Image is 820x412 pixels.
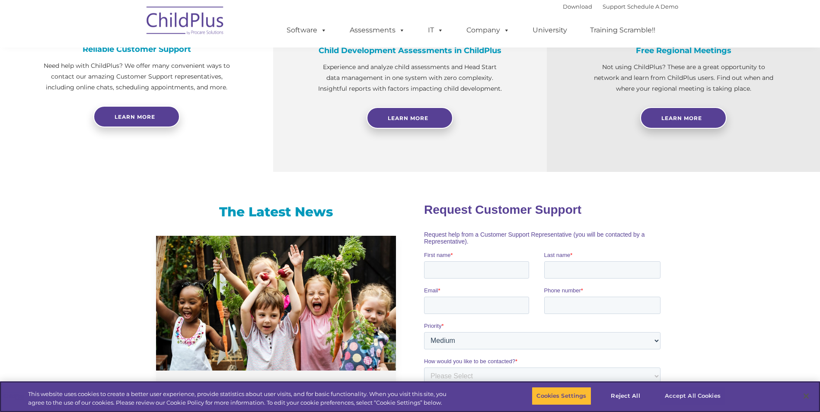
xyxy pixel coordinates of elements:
[661,115,702,121] span: Learn More
[142,0,229,44] img: ChildPlus by Procare Solutions
[156,236,396,371] a: eBook: Empowering Head Start Programs with Technology: The ChildPlus Advantage
[316,62,503,94] p: Experience and analyze child assessments and Head Start data management in one system with zero c...
[156,203,396,221] h3: The Latest News
[640,107,727,129] a: Learn More
[316,46,503,55] h4: Child Development Assessments in ChildPlus
[115,114,155,120] span: Learn more
[28,390,451,407] div: This website uses cookies to create a better user experience, provide statistics about user visit...
[367,107,453,129] a: Learn More
[590,46,777,55] h4: Free Regional Meetings
[599,387,653,405] button: Reject All
[563,3,678,10] font: |
[278,22,335,39] a: Software
[43,44,230,54] h4: Reliable Customer Support
[419,22,452,39] a: IT
[524,22,576,39] a: University
[388,115,428,121] span: Learn More
[660,387,725,405] button: Accept All Cookies
[603,3,625,10] a: Support
[341,22,414,39] a: Assessments
[532,387,591,405] button: Cookies Settings
[627,3,678,10] a: Schedule A Demo
[563,3,592,10] a: Download
[581,22,664,39] a: Training Scramble!!
[458,22,518,39] a: Company
[797,387,816,406] button: Close
[590,62,777,94] p: Not using ChildPlus? These are a great opportunity to network and learn from ChildPlus users. Fin...
[43,60,230,93] p: Need help with ChildPlus? We offer many convenient ways to contact our amazing Customer Support r...
[93,106,180,127] a: Learn more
